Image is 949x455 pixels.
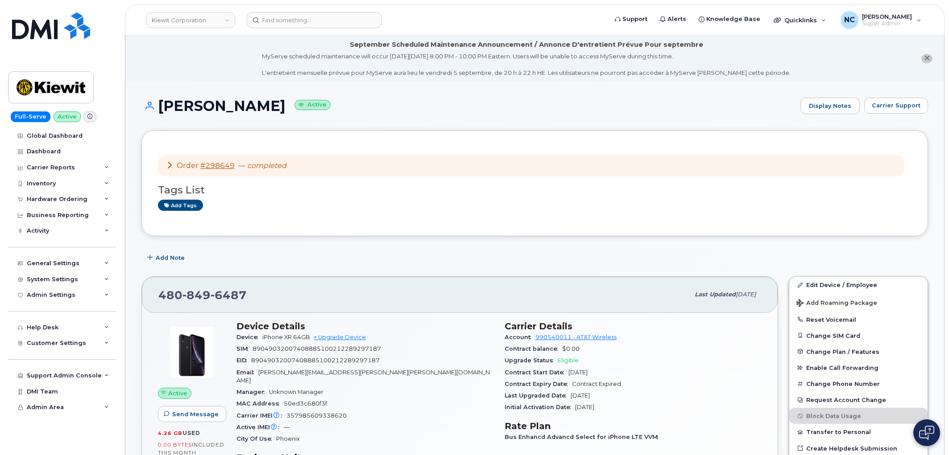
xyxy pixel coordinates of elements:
span: 849 [182,288,211,302]
a: Display Notes [800,98,860,115]
button: Transfer to Personal [789,424,928,440]
span: 50ed3c680f3f [284,400,327,407]
span: [DATE] [575,404,594,410]
span: Initial Activation Date [505,404,575,410]
button: Send Message [158,406,226,422]
span: [DATE] [571,392,590,399]
span: EID [236,357,251,364]
span: MAC Address [236,400,284,407]
a: Edit Device / Employee [789,277,928,293]
span: Contract Start Date [505,369,568,376]
span: 89049032007408885100212289297187 [253,345,381,352]
span: — [238,161,286,170]
span: 4.26 GB [158,430,182,436]
span: 0.00 Bytes [158,442,192,448]
span: [DATE] [568,369,588,376]
small: Active [294,100,331,110]
button: Reset Voicemail [789,312,928,328]
span: Phoenix [276,435,300,442]
span: Send Message [172,410,219,418]
span: Carrier IMEI [236,412,286,419]
span: Upgrade Status [505,357,558,364]
button: close notification [921,54,932,63]
span: 480 [158,288,247,302]
span: Last updated [695,291,736,298]
span: Add Roaming Package [796,299,877,308]
img: image20231002-3703462-u8y6nc.jpeg [165,325,219,379]
span: Order [177,161,199,170]
h3: Device Details [236,321,494,332]
span: — [284,424,290,430]
button: Enable Call Forwarding [789,360,928,376]
span: 89049032007408885100212289297187 [251,357,380,364]
span: Manager [236,389,269,395]
span: Last Upgraded Date [505,392,571,399]
span: $0.00 [562,345,580,352]
span: iPhone XR 64GB [262,334,310,340]
span: Active [168,389,187,398]
span: Carrier Support [872,101,920,110]
em: completed [247,161,286,170]
span: Contract balance [505,345,562,352]
span: [PERSON_NAME][EMAIL_ADDRESS][PERSON_NAME][PERSON_NAME][DOMAIN_NAME] [236,369,490,384]
h1: [PERSON_NAME] [141,98,796,114]
span: City Of Use [236,435,276,442]
button: Change Phone Number [789,376,928,392]
span: Eligible [558,357,579,364]
span: Enable Call Forwarding [806,365,879,371]
a: 990540011 - AT&T Wireless [535,334,617,340]
button: Add Note [141,250,192,266]
button: Carrier Support [864,98,928,114]
div: MyServe scheduled maintenance will occur [DATE][DATE] 8:00 PM - 10:00 PM Eastern. Users will be u... [262,52,791,77]
span: Email [236,369,258,376]
a: Add tags [158,200,203,211]
span: Device [236,334,262,340]
button: Change Plan / Features [789,344,928,360]
span: Bus Enhancd Advancd Select for iPhone LTE VVM [505,434,663,440]
span: Change Plan / Features [806,348,879,355]
img: Open chat [919,426,934,440]
button: Block Data Usage [789,408,928,424]
span: 6487 [211,288,247,302]
h3: Carrier Details [505,321,762,332]
h3: Rate Plan [505,421,762,431]
div: September Scheduled Maintenance Announcement / Annonce D'entretient Prévue Pour septembre [350,40,703,49]
h3: Tags List [158,184,912,196]
span: Account [505,334,535,340]
span: Add Note [156,254,185,262]
span: [DATE] [736,291,756,298]
button: Add Roaming Package [789,293,928,312]
span: Contract Expiry Date [505,381,572,387]
span: SIM [236,345,253,352]
a: + Upgrade Device [314,334,366,340]
span: Contract Expired [572,381,621,387]
button: Change SIM Card [789,328,928,344]
span: 357985609338620 [286,412,347,419]
span: Active IMEI [236,424,284,430]
a: #298649 [200,161,235,170]
button: Request Account Change [789,392,928,408]
span: used [182,430,200,436]
span: Unknown Manager [269,389,323,395]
